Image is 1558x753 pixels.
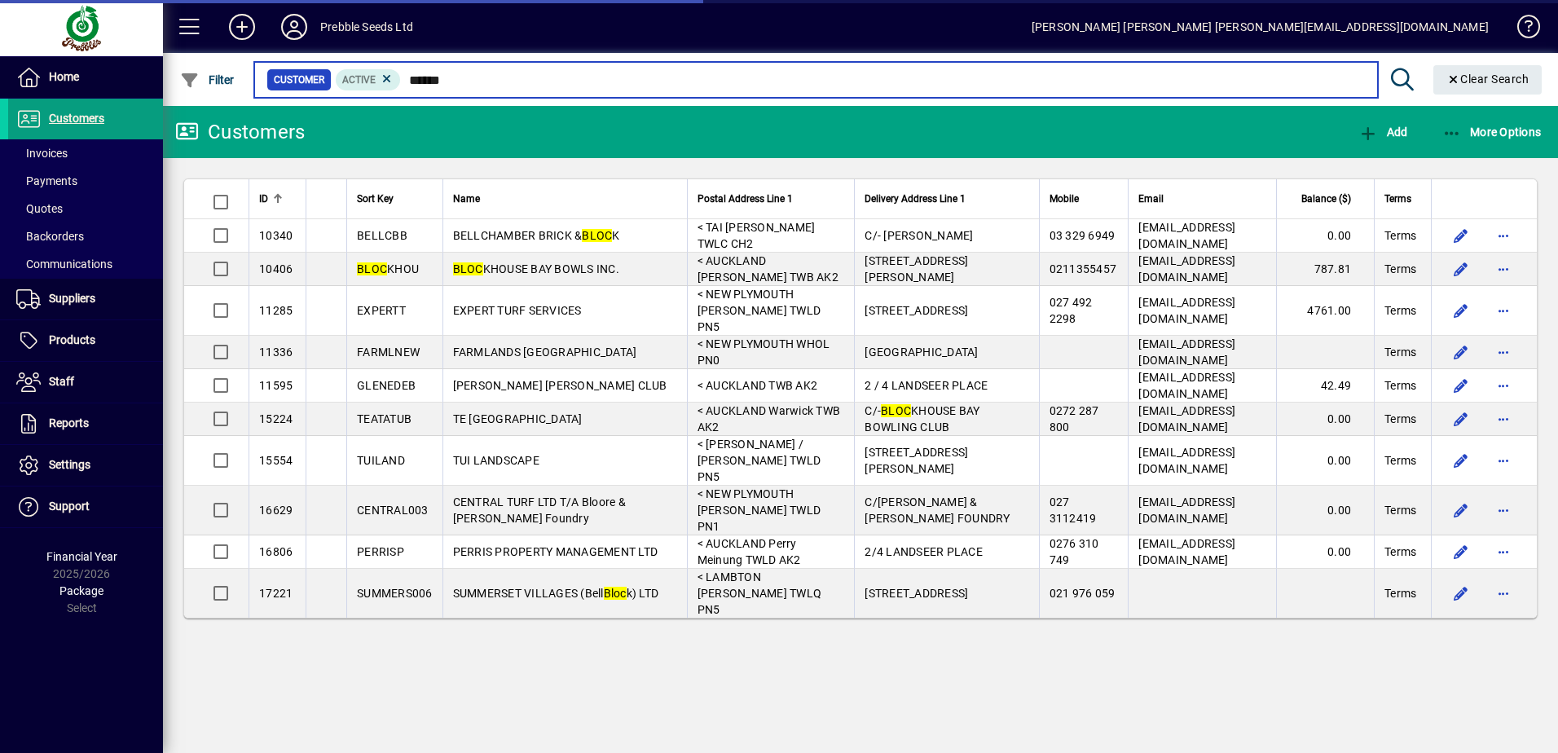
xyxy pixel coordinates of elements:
[1276,436,1374,486] td: 0.00
[1276,535,1374,569] td: 0.00
[1050,262,1117,275] span: 0211355457
[1490,580,1516,606] button: More options
[259,262,293,275] span: 10406
[865,587,968,600] span: [STREET_ADDRESS]
[1276,486,1374,535] td: 0.00
[453,412,583,425] span: TE [GEOGRAPHIC_DATA]
[268,12,320,42] button: Profile
[176,65,239,95] button: Filter
[8,167,163,195] a: Payments
[1490,256,1516,282] button: More options
[1446,73,1529,86] span: Clear Search
[16,147,68,160] span: Invoices
[453,262,619,275] span: KHOUSE BAY BOWLS INC.
[1384,411,1416,427] span: Terms
[1138,404,1235,434] span: [EMAIL_ADDRESS][DOMAIN_NAME]
[453,190,677,208] div: Name
[49,70,79,83] span: Home
[8,195,163,222] a: Quotes
[8,445,163,486] a: Settings
[1448,339,1474,365] button: Edit
[180,73,235,86] span: Filter
[865,254,968,284] span: [STREET_ADDRESS][PERSON_NAME]
[1384,344,1416,360] span: Terms
[8,487,163,527] a: Support
[1032,14,1489,40] div: [PERSON_NAME] [PERSON_NAME] [PERSON_NAME][EMAIL_ADDRESS][DOMAIN_NAME]
[1384,544,1416,560] span: Terms
[259,229,293,242] span: 10340
[259,412,293,425] span: 15224
[698,379,818,392] span: < AUCKLAND TWB AK2
[259,454,293,467] span: 15554
[1276,369,1374,403] td: 42.49
[357,229,407,242] span: BELLCBB
[8,320,163,361] a: Products
[46,550,117,563] span: Financial Year
[259,190,268,208] span: ID
[1050,190,1079,208] span: Mobile
[1384,227,1416,244] span: Terms
[8,279,163,319] a: Suppliers
[1490,297,1516,324] button: More options
[698,570,822,616] span: < LAMBTON [PERSON_NAME] TWLQ PN5
[1384,302,1416,319] span: Terms
[881,404,911,417] em: BLOC
[1490,497,1516,523] button: More options
[1276,286,1374,336] td: 4761.00
[16,258,112,271] span: Communications
[1448,406,1474,432] button: Edit
[1050,190,1119,208] div: Mobile
[49,333,95,346] span: Products
[8,362,163,403] a: Staff
[453,379,667,392] span: [PERSON_NAME] [PERSON_NAME] CLUB
[698,190,793,208] span: Postal Address Line 1
[16,230,84,243] span: Backorders
[357,262,387,275] em: BLOC
[259,545,293,558] span: 16806
[1301,190,1351,208] span: Balance ($)
[357,379,416,392] span: GLENEDEB
[865,346,978,359] span: [GEOGRAPHIC_DATA]
[453,454,539,467] span: TUI LANDSCAPE
[1490,447,1516,473] button: More options
[453,190,480,208] span: Name
[865,229,973,242] span: C/- [PERSON_NAME]
[865,495,1010,525] span: C/[PERSON_NAME] & [PERSON_NAME] FOUNDRY
[1050,229,1116,242] span: 03 329 6949
[865,304,968,317] span: [STREET_ADDRESS]
[1138,537,1235,566] span: [EMAIL_ADDRESS][DOMAIN_NAME]
[1354,117,1411,147] button: Add
[49,416,89,429] span: Reports
[1358,125,1407,139] span: Add
[49,112,104,125] span: Customers
[1448,497,1474,523] button: Edit
[865,404,979,434] span: C/- KHOUSE BAY BOWLING CLUB
[698,537,801,566] span: < AUCKLAND Perry Meinung TWLD AK2
[453,304,582,317] span: EXPERT TURF SERVICES
[1138,495,1235,525] span: [EMAIL_ADDRESS][DOMAIN_NAME]
[1384,502,1416,518] span: Terms
[1490,222,1516,249] button: More options
[453,495,626,525] span: CENTRAL TURF LTD T/A Bloore & [PERSON_NAME] Foundry
[259,504,293,517] span: 16629
[1384,452,1416,469] span: Terms
[1448,447,1474,473] button: Edit
[357,545,404,558] span: PERRISP
[1505,3,1538,56] a: Knowledge Base
[453,229,620,242] span: BELLCHAMBER BRICK & K
[1138,254,1235,284] span: [EMAIL_ADDRESS][DOMAIN_NAME]
[1050,296,1093,325] span: 027 492 2298
[1490,406,1516,432] button: More options
[1442,125,1542,139] span: More Options
[1490,339,1516,365] button: More options
[1050,537,1099,566] span: 0276 310 749
[49,375,74,388] span: Staff
[698,254,838,284] span: < AUCKLAND [PERSON_NAME] TWB AK2
[1050,404,1099,434] span: 0272 287 800
[1384,261,1416,277] span: Terms
[16,174,77,187] span: Payments
[1490,372,1516,399] button: More options
[698,337,830,367] span: < NEW PLYMOUTH WHOL PN0
[216,12,268,42] button: Add
[1276,219,1374,253] td: 0.00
